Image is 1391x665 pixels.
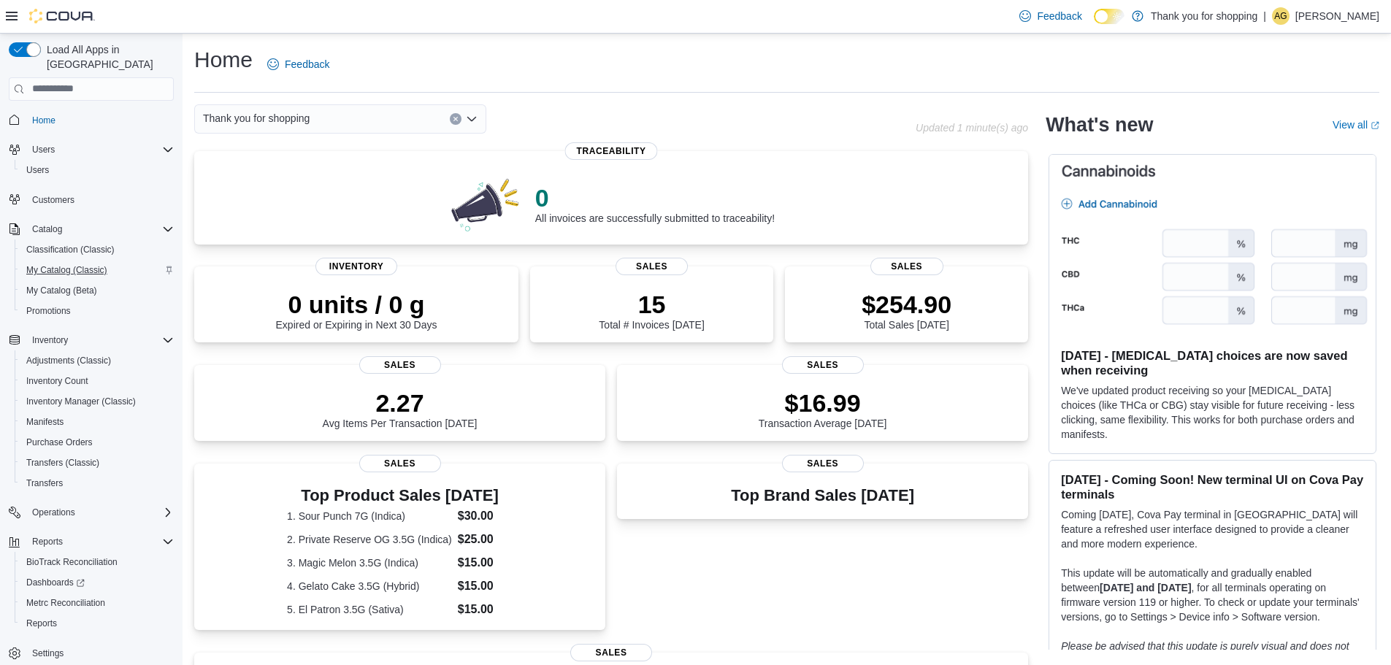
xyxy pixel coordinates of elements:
[26,504,174,521] span: Operations
[1274,7,1287,25] span: AG
[26,331,74,349] button: Inventory
[26,112,61,129] a: Home
[1263,7,1266,25] p: |
[458,554,513,572] dd: $15.00
[20,474,174,492] span: Transfers
[1295,7,1379,25] p: [PERSON_NAME]
[15,391,180,412] button: Inventory Manager (Classic)
[1100,582,1191,593] strong: [DATE] and [DATE]
[535,183,775,212] p: 0
[20,241,174,258] span: Classification (Classic)
[26,220,174,238] span: Catalog
[1046,113,1153,137] h2: What's new
[26,457,99,469] span: Transfers (Classic)
[20,434,99,451] a: Purchase Orders
[3,109,180,131] button: Home
[20,302,77,320] a: Promotions
[1333,119,1379,131] a: View allExternal link
[20,372,94,390] a: Inventory Count
[20,282,174,299] span: My Catalog (Beta)
[26,644,174,662] span: Settings
[15,350,180,371] button: Adjustments (Classic)
[32,194,74,206] span: Customers
[3,642,180,664] button: Settings
[287,602,452,617] dt: 5. El Patron 3.5G (Sativa)
[15,473,180,493] button: Transfers
[15,260,180,280] button: My Catalog (Classic)
[26,355,111,366] span: Adjustments (Classic)
[26,556,118,568] span: BioTrack Reconciliation
[26,597,105,609] span: Metrc Reconciliation
[20,413,69,431] a: Manifests
[20,241,120,258] a: Classification (Classic)
[458,531,513,548] dd: $25.00
[20,594,111,612] a: Metrc Reconciliation
[20,372,174,390] span: Inventory Count
[1371,121,1379,130] svg: External link
[20,161,174,179] span: Users
[1061,383,1364,442] p: We've updated product receiving so your [MEDICAL_DATA] choices (like THCa or CBG) stay visible fo...
[287,556,452,570] dt: 3. Magic Melon 3.5G (Indica)
[32,507,75,518] span: Operations
[616,258,689,275] span: Sales
[26,111,174,129] span: Home
[203,109,310,127] span: Thank you for shopping
[570,644,652,661] span: Sales
[15,280,180,301] button: My Catalog (Beta)
[20,161,55,179] a: Users
[32,115,55,126] span: Home
[3,189,180,210] button: Customers
[26,477,63,489] span: Transfers
[15,552,180,572] button: BioTrack Reconciliation
[15,613,180,634] button: Reports
[1094,24,1095,25] span: Dark Mode
[29,9,95,23] img: Cova
[15,412,180,432] button: Manifests
[15,593,180,613] button: Metrc Reconciliation
[3,531,180,552] button: Reports
[26,244,115,255] span: Classification (Classic)
[20,454,174,472] span: Transfers (Classic)
[26,264,107,276] span: My Catalog (Classic)
[20,574,91,591] a: Dashboards
[20,393,142,410] a: Inventory Manager (Classic)
[26,645,69,662] a: Settings
[759,388,887,429] div: Transaction Average [DATE]
[3,502,180,523] button: Operations
[3,219,180,239] button: Catalog
[458,601,513,618] dd: $15.00
[26,533,174,550] span: Reports
[287,487,513,504] h3: Top Product Sales [DATE]
[20,352,117,369] a: Adjustments (Classic)
[782,356,864,374] span: Sales
[20,594,174,612] span: Metrc Reconciliation
[15,453,180,473] button: Transfers (Classic)
[565,142,658,160] span: Traceability
[20,413,174,431] span: Manifests
[26,437,93,448] span: Purchase Orders
[323,388,478,429] div: Avg Items Per Transaction [DATE]
[3,330,180,350] button: Inventory
[41,42,174,72] span: Load All Apps in [GEOGRAPHIC_DATA]
[535,183,775,224] div: All invoices are successfully submitted to traceability!
[1272,7,1290,25] div: Alejandro Gomez
[26,396,136,407] span: Inventory Manager (Classic)
[32,647,64,659] span: Settings
[20,454,105,472] a: Transfers (Classic)
[862,290,951,331] div: Total Sales [DATE]
[20,474,69,492] a: Transfers
[450,113,461,125] button: Clear input
[26,504,81,521] button: Operations
[599,290,704,331] div: Total # Invoices [DATE]
[731,487,914,504] h3: Top Brand Sales [DATE]
[15,572,180,593] a: Dashboards
[916,122,1028,134] p: Updated 1 minute(s) ago
[20,574,174,591] span: Dashboards
[26,416,64,428] span: Manifests
[285,57,329,72] span: Feedback
[15,239,180,260] button: Classification (Classic)
[759,388,887,418] p: $16.99
[359,356,441,374] span: Sales
[20,553,123,571] a: BioTrack Reconciliation
[20,302,174,320] span: Promotions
